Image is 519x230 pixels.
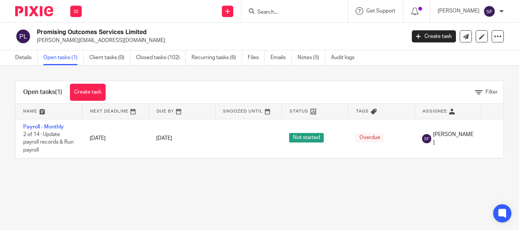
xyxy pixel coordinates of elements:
[271,50,292,65] a: Emails
[70,84,106,101] a: Create task
[289,133,324,142] span: Not started
[37,28,328,36] h2: Promising Outcomes Services Limited
[156,136,172,141] span: [DATE]
[356,109,369,113] span: Tags
[412,30,456,42] a: Create task
[356,133,384,142] span: Overdue
[23,132,74,153] span: 2 of 14 · Update payroll records & Run payroll
[23,124,64,130] a: Payroll - Monthly
[290,109,309,113] span: Status
[82,119,149,158] td: [DATE]
[366,8,396,14] span: Get Support
[89,50,130,65] a: Client tasks (0)
[55,89,62,95] span: (1)
[191,50,242,65] a: Recurring tasks (6)
[297,50,325,65] a: Notes (5)
[15,6,53,16] img: Pixie
[483,5,495,17] img: svg%3E
[15,50,38,65] a: Details
[486,89,498,95] span: Filter
[223,109,263,113] span: Snoozed Until
[433,131,473,146] span: [PERSON_NAME]
[256,9,325,16] input: Search
[248,50,265,65] a: Files
[438,7,479,15] p: [PERSON_NAME]
[23,88,62,96] h1: Open tasks
[331,50,360,65] a: Audit logs
[15,28,31,44] img: svg%3E
[136,50,186,65] a: Closed tasks (102)
[43,50,84,65] a: Open tasks (1)
[37,37,400,44] p: [PERSON_NAME][EMAIL_ADDRESS][DOMAIN_NAME]
[422,134,431,143] img: svg%3E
